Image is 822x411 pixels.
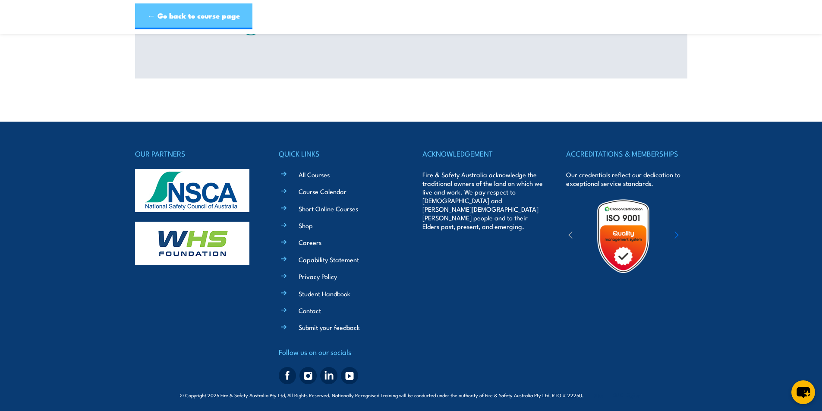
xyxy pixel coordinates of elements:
img: nsca-logo-footer [135,169,249,212]
p: Our credentials reflect our dedication to exceptional service standards. [566,170,687,188]
a: Careers [299,238,321,247]
p: Fire & Safety Australia acknowledge the traditional owners of the land on which we live and work.... [422,170,543,231]
a: Capability Statement [299,255,359,264]
h4: QUICK LINKS [279,147,400,160]
span: © Copyright 2025 Fire & Safety Australia Pty Ltd, All Rights Reserved. Nationally Recognised Trai... [180,391,642,399]
a: Student Handbook [299,289,350,298]
img: Untitled design (19) [586,198,661,274]
a: KND Digital [612,390,642,399]
a: All Courses [299,170,330,179]
h4: Follow us on our socials [279,346,400,358]
a: Contact [299,306,321,315]
a: Privacy Policy [299,272,337,281]
a: Submit your feedback [299,323,360,332]
span: Site: [594,392,642,398]
a: Short Online Courses [299,204,358,213]
h4: OUR PARTNERS [135,147,256,160]
img: ewpa-logo [661,221,737,251]
img: whs-logo-footer [135,222,249,265]
a: Course Calendar [299,187,346,196]
h4: ACCREDITATIONS & MEMBERSHIPS [566,147,687,160]
button: chat-button [791,380,815,404]
a: Shop [299,221,313,230]
a: ← Go back to course page [135,3,252,29]
h4: ACKNOWLEDGEMENT [422,147,543,160]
